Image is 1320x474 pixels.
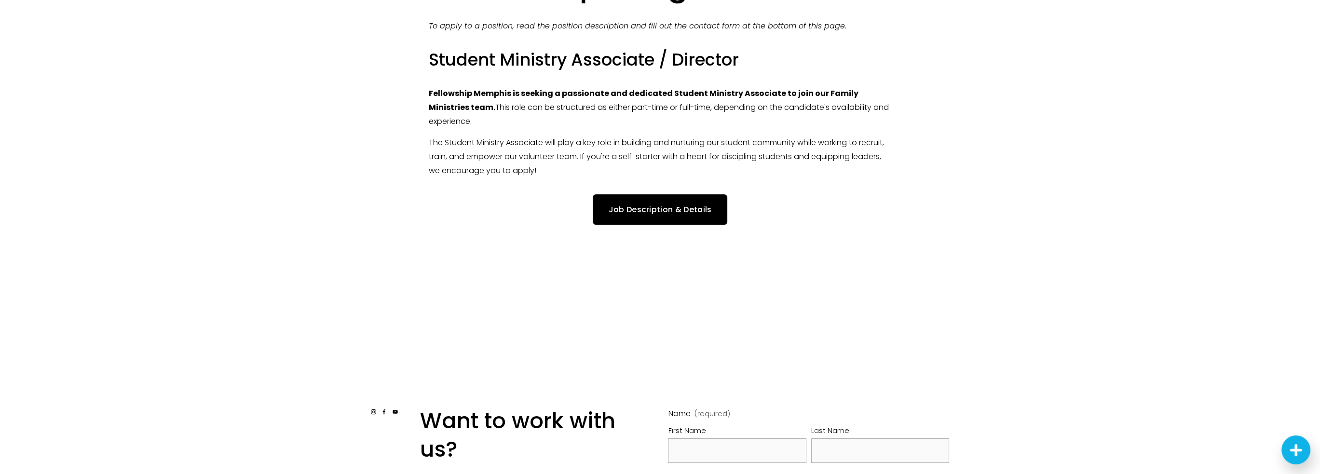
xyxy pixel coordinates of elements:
a: Job Description & Details [593,194,727,225]
a: YouTube [393,407,398,417]
p: This role can be structured as either part-time or full-time, depending on the candidate's availa... [429,87,892,128]
div: First Name [668,425,806,438]
a: Instagram [371,407,376,417]
span: Name [668,407,690,421]
h2: Want to work with us? [420,407,652,463]
span: (required) [694,410,730,417]
em: To apply to a position, read the position description and fill out the contact form at the bottom... [429,20,846,31]
a: Facebook [381,407,387,417]
strong: Fellowship Memphis is seeking a passionate and dedicated Student Ministry Associate to join our F... [429,88,860,113]
div: Last Name [811,425,950,438]
h3: Student Ministry Associate / Director [429,49,892,71]
p: The Student Ministry Associate will play a key role in building and nurturing our student communi... [429,136,892,177]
